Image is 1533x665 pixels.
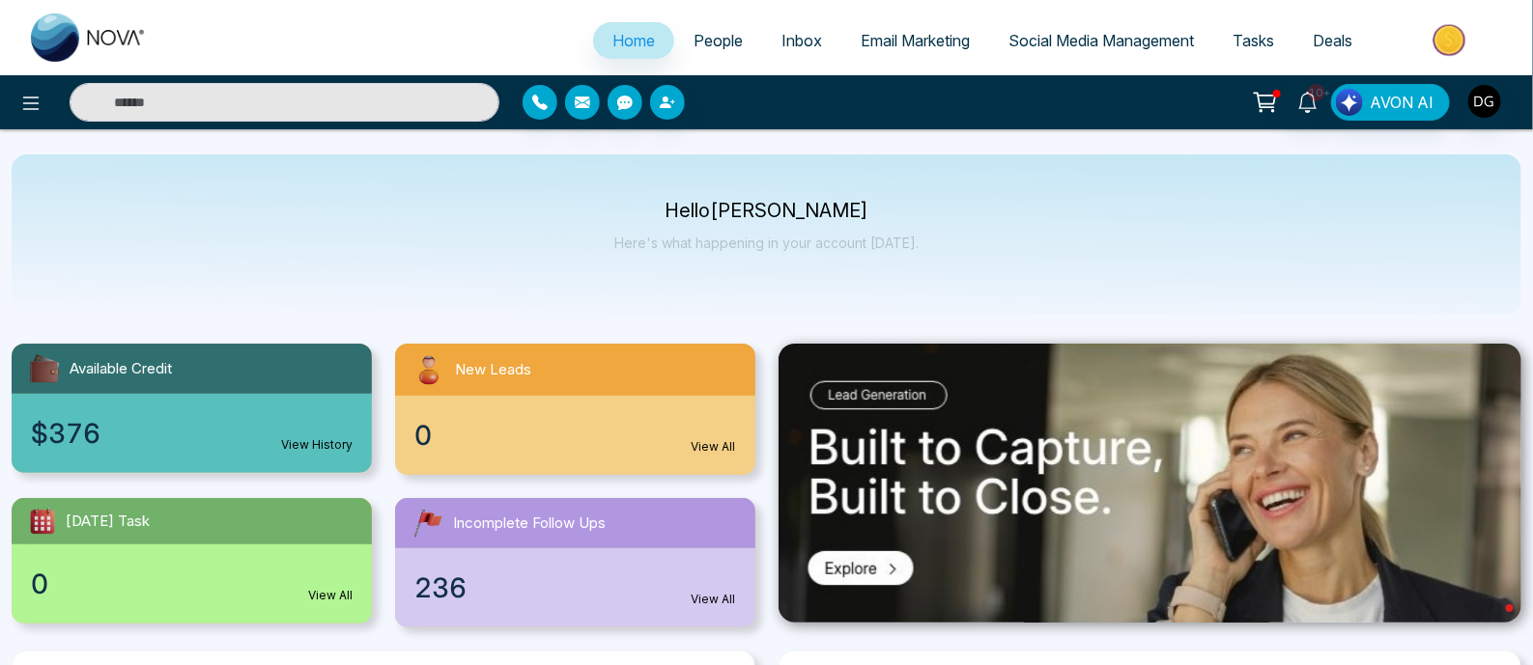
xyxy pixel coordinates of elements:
button: AVON AI [1331,84,1450,121]
a: Deals [1293,22,1372,59]
img: . [779,344,1522,623]
span: 10+ [1308,84,1325,101]
img: newLeads.svg [411,351,447,388]
span: Incomplete Follow Ups [453,513,606,535]
span: Home [612,31,655,50]
img: followUps.svg [411,506,445,540]
span: Social Media Management [1008,31,1194,50]
a: New Leads0View All [383,344,767,475]
a: View History [281,436,353,454]
a: View All [692,438,736,456]
span: 236 [414,568,467,608]
span: Deals [1313,31,1352,50]
img: availableCredit.svg [27,351,62,386]
span: People [694,31,743,50]
iframe: Intercom live chat [1467,599,1514,646]
span: Inbox [781,31,822,50]
span: Available Credit [70,358,172,380]
a: View All [692,591,736,608]
img: Lead Flow [1336,89,1363,116]
a: Social Media Management [989,22,1213,59]
img: User Avatar [1468,85,1501,118]
a: Inbox [762,22,841,59]
a: Tasks [1213,22,1293,59]
a: Home [593,22,674,59]
span: $376 [31,413,100,454]
span: AVON AI [1370,91,1434,114]
p: Here's what happening in your account [DATE]. [614,235,919,251]
span: 0 [414,415,432,456]
a: People [674,22,762,59]
a: Email Marketing [841,22,989,59]
span: 0 [31,564,48,604]
img: Nova CRM Logo [31,14,147,62]
img: todayTask.svg [27,506,58,537]
a: View All [308,587,353,604]
span: [DATE] Task [66,511,150,533]
img: Market-place.gif [1381,18,1521,62]
p: Hello [PERSON_NAME] [614,203,919,219]
span: Tasks [1233,31,1274,50]
span: Email Marketing [861,31,970,50]
a: 10+ [1285,84,1331,118]
a: Incomplete Follow Ups236View All [383,498,767,627]
span: New Leads [455,359,531,381]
